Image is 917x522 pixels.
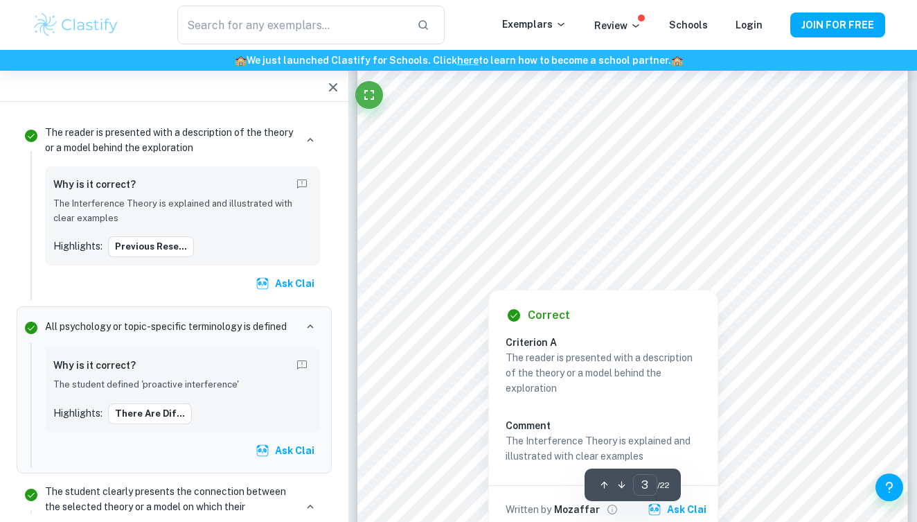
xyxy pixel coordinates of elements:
button: There are dif... [108,403,192,424]
span: 🏫 [235,55,247,66]
button: Report mistake/confusion [292,175,312,194]
button: Help and Feedback [875,473,903,501]
button: Ask Clai [645,497,712,522]
svg: Correct [23,320,39,336]
svg: Correct [23,128,39,144]
a: Login [736,19,763,31]
svg: Correct [23,487,39,503]
button: View full profile [603,500,622,519]
p: Written by [506,502,551,517]
img: clai.svg [648,503,661,516]
img: Clastify logo [32,11,120,39]
a: Schools [669,19,708,31]
p: Highlights: [53,238,103,254]
p: Review [594,18,641,33]
span: 🏫 [671,55,683,66]
h6: Why is it correct? [53,177,136,192]
p: Exemplars [502,17,567,32]
h6: Why is it correct? [53,358,136,373]
p: The Interference Theory is explained and illustrated with clear examples [53,197,312,225]
h6: We just launched Clastify for Schools. Click to learn how to become a school partner. [3,53,914,68]
button: Ask Clai [253,271,320,296]
span: / 22 [657,479,670,491]
h6: Mozaffar [554,502,600,517]
p: The Interference Theory is explained and illustrated with clear examples [506,433,701,464]
p: Highlights: [53,406,103,421]
img: clai.svg [256,444,269,458]
input: Search for any exemplars... [177,6,406,44]
p: The reader is presented with a description of the theory or a model behind the exploration [506,350,701,396]
a: here [457,55,479,66]
h6: Comment [506,418,701,433]
h6: Correct [528,307,570,324]
button: Previous rese... [108,236,194,257]
p: The reader is presented with a description of the theory or a model behind the exploration [45,125,295,155]
p: All psychology or topic-specific terminology is defined [45,319,287,334]
h6: Criterion A [506,335,712,350]
img: clai.svg [256,277,269,290]
p: The student defined 'proactive interference' [53,378,312,392]
button: Ask Clai [253,438,320,463]
button: Report mistake/confusion [292,356,312,375]
button: Fullscreen [355,81,383,109]
button: JOIN FOR FREE [790,12,885,37]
